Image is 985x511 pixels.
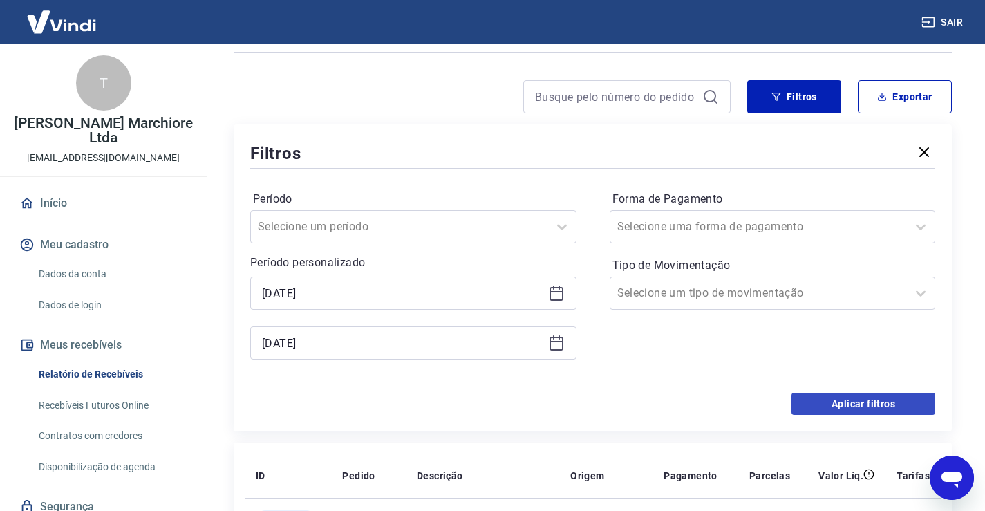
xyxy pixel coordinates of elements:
[612,257,933,274] label: Tipo de Movimentação
[749,469,790,483] p: Parcelas
[612,191,933,207] label: Forma de Pagamento
[791,393,935,415] button: Aplicar filtros
[33,422,190,450] a: Contratos com credores
[33,391,190,420] a: Recebíveis Futuros Online
[262,333,543,353] input: Data final
[33,260,190,288] a: Dados da conta
[262,283,543,304] input: Data inicial
[33,291,190,319] a: Dados de login
[818,469,863,483] p: Valor Líq.
[747,80,841,113] button: Filtros
[919,10,968,35] button: Sair
[250,142,301,165] h5: Filtros
[76,55,131,111] div: T
[17,330,190,360] button: Meus recebíveis
[342,469,375,483] p: Pedido
[33,360,190,389] a: Relatório de Recebíveis
[897,469,930,483] p: Tarifas
[27,151,180,165] p: [EMAIL_ADDRESS][DOMAIN_NAME]
[33,453,190,481] a: Disponibilização de agenda
[17,1,106,43] img: Vindi
[664,469,717,483] p: Pagamento
[11,116,196,145] p: [PERSON_NAME] Marchiore Ltda
[253,191,574,207] label: Período
[17,230,190,260] button: Meu cadastro
[858,80,952,113] button: Exportar
[250,254,576,271] p: Período personalizado
[570,469,604,483] p: Origem
[930,456,974,500] iframe: Botão para abrir a janela de mensagens
[256,469,265,483] p: ID
[17,188,190,219] a: Início
[417,469,463,483] p: Descrição
[535,86,697,107] input: Busque pelo número do pedido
